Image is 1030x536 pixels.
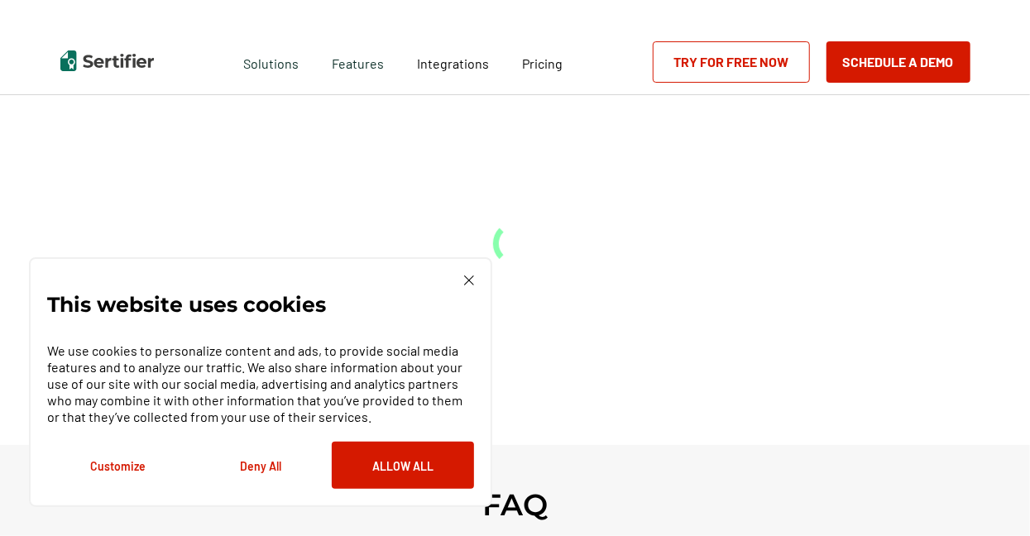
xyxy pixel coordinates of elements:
[47,296,326,313] p: This website uses cookies
[522,51,563,72] a: Pricing
[826,41,970,83] button: Schedule a Demo
[464,275,474,285] img: Cookie Popup Close
[243,51,299,72] span: Solutions
[332,51,384,72] span: Features
[947,457,1030,536] iframe: Chat Widget
[332,442,474,489] button: Allow All
[417,55,489,71] span: Integrations
[653,41,810,83] a: Try for Free Now
[522,55,563,71] span: Pricing
[189,442,332,489] button: Deny All
[417,51,489,72] a: Integrations
[482,486,548,523] h2: FAQ
[47,442,189,489] button: Customize
[60,50,154,71] img: Sertifier | Digital Credentialing Platform
[47,342,474,425] p: We use cookies to personalize content and ads, to provide social media features and to analyze ou...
